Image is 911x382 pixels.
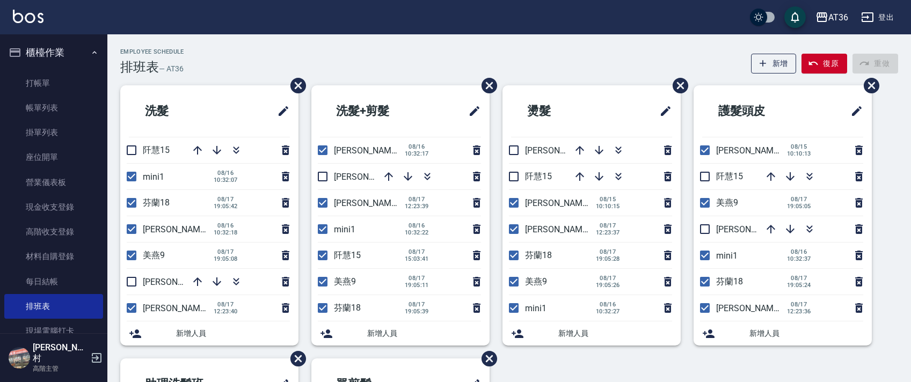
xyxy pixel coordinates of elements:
[787,308,811,315] span: 12:23:36
[214,301,238,308] span: 08/17
[120,48,184,55] h2: Employee Schedule
[129,92,228,130] h2: 洗髮
[787,203,811,210] span: 19:05:05
[787,196,811,203] span: 08/17
[367,328,481,339] span: 新增人員
[787,248,811,255] span: 08/16
[787,255,811,262] span: 10:32:37
[462,98,481,124] span: 修改班表的標題
[473,70,499,101] span: 刪除班表
[405,229,429,236] span: 10:32:22
[751,54,797,74] button: 新增
[4,95,103,120] a: 帳單列表
[214,222,238,229] span: 08/16
[787,282,811,289] span: 19:05:24
[4,244,103,269] a: 材料自購登錄
[716,251,738,261] span: mini1
[784,6,806,28] button: save
[473,343,499,374] span: 刪除班表
[596,229,620,236] span: 12:23:37
[120,60,159,75] h3: 排班表
[120,321,298,346] div: 新增人員
[334,172,403,182] span: [PERSON_NAME]6
[716,145,790,156] span: [PERSON_NAME]16
[4,170,103,195] a: 營業儀表板
[214,177,238,183] span: 10:32:07
[334,303,361,313] span: 芬蘭18
[844,98,863,124] span: 修改班表的標題
[4,39,103,67] button: 櫃檯作業
[857,8,898,27] button: 登出
[665,70,690,101] span: 刪除班表
[811,6,852,28] button: AT36
[525,171,552,181] span: 阡慧15
[596,248,620,255] span: 08/17
[405,203,429,210] span: 12:23:39
[143,303,217,313] span: [PERSON_NAME]11
[214,203,238,210] span: 19:05:42
[716,303,790,313] span: [PERSON_NAME]11
[214,248,238,255] span: 08/17
[596,255,620,262] span: 19:05:28
[525,198,599,208] span: [PERSON_NAME]16
[405,282,429,289] span: 19:05:11
[143,250,165,260] span: 美燕9
[405,222,429,229] span: 08/16
[13,10,43,23] img: Logo
[271,98,290,124] span: 修改班表的標題
[405,301,429,308] span: 08/17
[525,276,547,286] span: 美燕9
[143,172,164,182] span: mini1
[596,308,620,315] span: 10:32:27
[334,250,361,260] span: 阡慧15
[596,275,620,282] span: 08/17
[787,150,811,157] span: 10:10:13
[502,321,681,346] div: 新增人員
[405,196,429,203] span: 08/17
[405,308,429,315] span: 19:05:39
[143,197,170,208] span: 芬蘭18
[405,150,429,157] span: 10:32:17
[4,269,103,294] a: 每日結帳
[828,11,848,24] div: AT36
[334,224,355,234] span: mini1
[282,343,308,374] span: 刪除班表
[4,145,103,170] a: 座位開單
[801,54,847,74] button: 復原
[749,328,863,339] span: 新增人員
[511,92,610,130] h2: 燙髮
[405,248,429,255] span: 08/17
[525,303,546,313] span: mini1
[702,92,813,130] h2: 護髮頭皮
[143,277,212,287] span: [PERSON_NAME]6
[4,71,103,95] a: 打帳單
[143,145,170,155] span: 阡慧15
[9,347,30,369] img: Person
[4,195,103,219] a: 現金收支登錄
[334,198,408,208] span: [PERSON_NAME]11
[856,70,881,101] span: 刪除班表
[282,70,308,101] span: 刪除班表
[596,196,620,203] span: 08/15
[787,143,811,150] span: 08/15
[525,250,552,260] span: 芬蘭18
[214,170,238,177] span: 08/16
[596,282,620,289] span: 19:05:26
[653,98,672,124] span: 修改班表的標題
[787,301,811,308] span: 08/17
[214,196,238,203] span: 08/17
[33,342,88,364] h5: [PERSON_NAME]村
[525,145,594,156] span: [PERSON_NAME]6
[4,319,103,343] a: 現場電腦打卡
[214,308,238,315] span: 12:23:40
[716,276,743,286] span: 芬蘭18
[525,224,599,234] span: [PERSON_NAME]11
[4,219,103,244] a: 高階收支登錄
[214,255,238,262] span: 19:05:08
[716,224,785,234] span: [PERSON_NAME]6
[716,197,738,208] span: 美燕9
[405,275,429,282] span: 08/17
[214,229,238,236] span: 10:32:18
[694,321,872,346] div: 新增人員
[311,321,490,346] div: 新增人員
